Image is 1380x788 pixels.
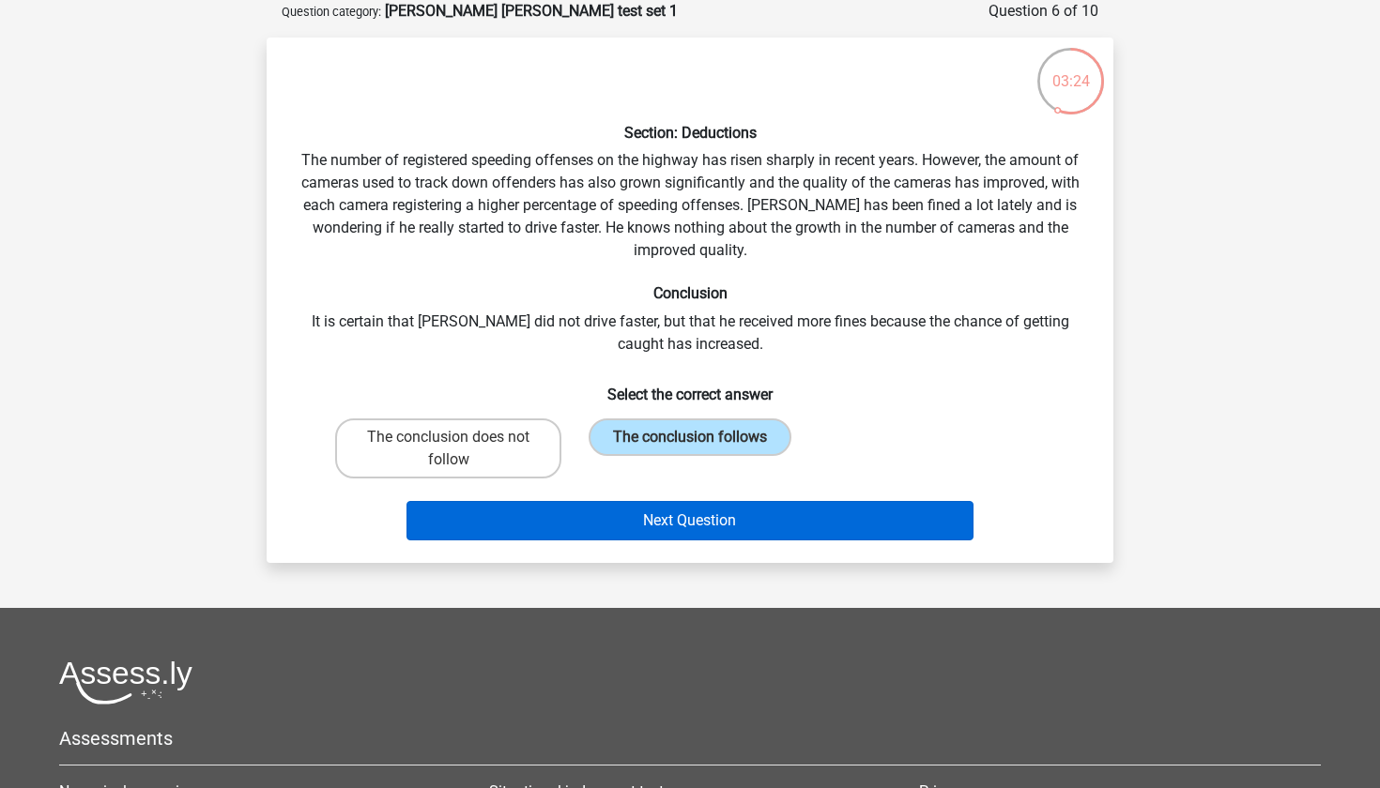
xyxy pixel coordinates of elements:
[297,284,1083,302] h6: Conclusion
[282,5,381,19] small: Question category:
[274,53,1106,548] div: The number of registered speeding offenses on the highway has risen sharply in recent years. Howe...
[59,660,192,705] img: Assessly logo
[406,501,974,540] button: Next Question
[385,2,678,20] strong: [PERSON_NAME] [PERSON_NAME] test set 1
[1035,46,1106,93] div: 03:24
[297,124,1083,142] h6: Section: Deductions
[335,418,561,478] label: The conclusion does not follow
[589,418,791,456] label: The conclusion follows
[59,727,1321,750] h5: Assessments
[297,371,1083,403] h6: Select the correct answer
